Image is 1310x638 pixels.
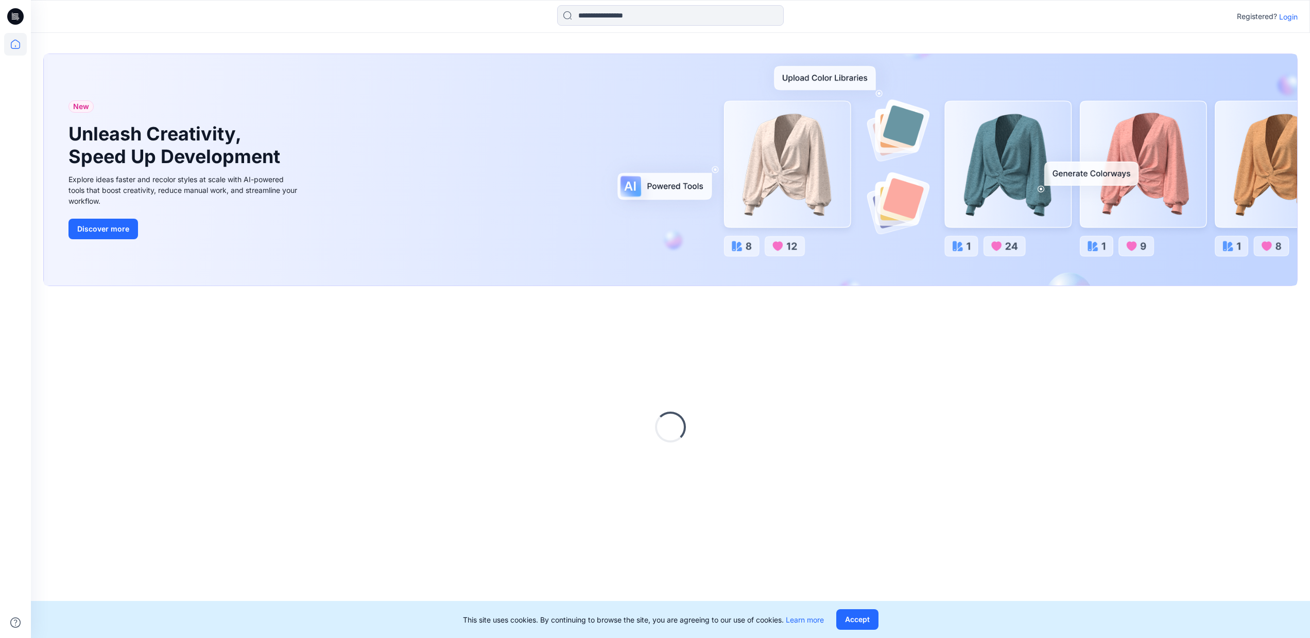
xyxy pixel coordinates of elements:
[68,174,300,206] div: Explore ideas faster and recolor styles at scale with AI-powered tools that boost creativity, red...
[786,615,824,624] a: Learn more
[68,123,285,167] h1: Unleash Creativity, Speed Up Development
[463,614,824,625] p: This site uses cookies. By continuing to browse the site, you are agreeing to our use of cookies.
[836,609,878,630] button: Accept
[1237,10,1277,23] p: Registered?
[1279,11,1298,22] p: Login
[73,100,89,113] span: New
[68,219,138,239] button: Discover more
[68,219,300,239] a: Discover more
